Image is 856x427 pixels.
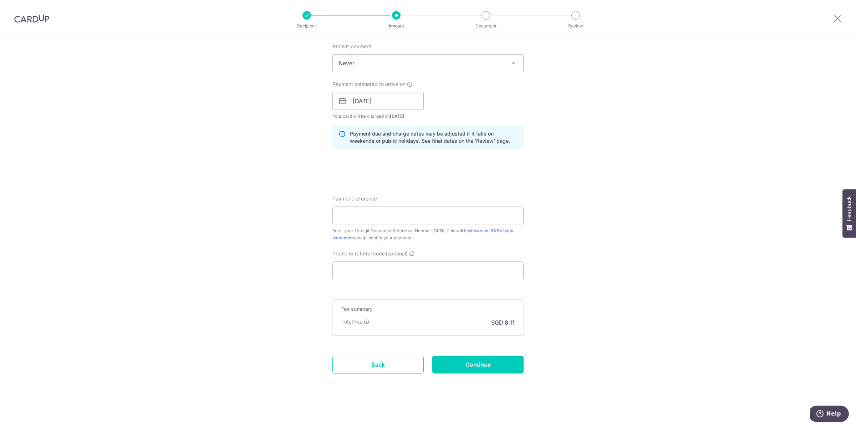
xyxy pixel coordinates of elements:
label: Repeat payment [332,43,371,50]
iframe: Opens a widget where you can find more information [810,406,849,423]
span: Never [333,55,523,72]
input: Continue [432,356,524,373]
p: Review [549,22,602,30]
span: Payment reference [332,195,377,202]
span: Never [332,54,524,72]
input: DD / MM / YYYY [332,92,424,110]
span: (optional) [386,250,408,257]
p: Recipient [280,22,333,30]
p: Total Fee [341,318,362,325]
div: Enter your 13-digit Document Reference Number (DRN). This will be to help identify your payment. [332,227,524,242]
a: Back [332,356,424,373]
p: SGD 8.11 [491,318,515,327]
button: Feedback - Show survey [842,189,856,238]
p: Amount [370,22,423,30]
h5: Fee summary [341,305,515,312]
span: Your card will be charged on [332,113,424,120]
span: [DATE] [390,113,404,119]
p: Document [459,22,512,30]
span: Feedback [846,196,852,221]
p: Payment due and charge dates may be adjusted if it falls on weekends or public holidays. See fina... [350,130,518,144]
img: CardUp [14,14,49,23]
span: Promo or referral code [332,250,385,257]
span: Payment estimated to arrive on [332,81,406,88]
